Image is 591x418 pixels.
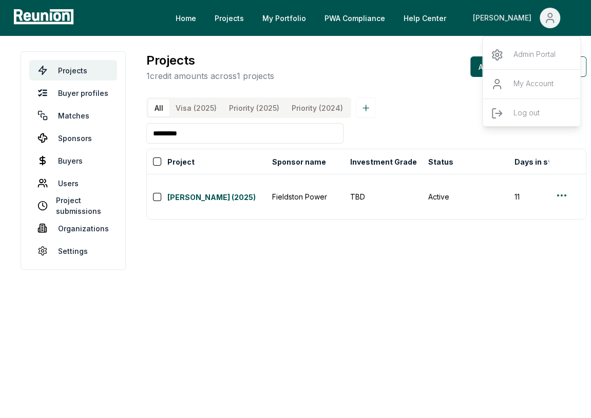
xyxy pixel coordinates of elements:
div: [PERSON_NAME] [483,41,581,132]
a: PWA Compliance [316,8,393,28]
a: Buyer profiles [29,83,117,103]
div: [PERSON_NAME] [473,8,536,28]
a: Settings [29,241,117,261]
p: Log out [513,107,540,120]
a: Home [167,8,204,28]
p: Admin Portal [513,49,556,61]
div: Active [428,191,502,202]
a: Organizations [29,218,117,238]
button: Visa (2025) [169,99,223,116]
a: Projects [29,60,117,81]
div: TBD [350,191,416,202]
a: Sponsors [29,128,117,148]
a: Admin Portal [483,41,581,69]
a: My Portfolio [254,8,314,28]
a: [PERSON_NAME] (2025) [167,192,266,204]
button: Days in status [512,151,570,172]
button: Sponsor name [270,151,328,172]
a: Help Center [395,8,454,28]
button: [PERSON_NAME] [465,8,568,28]
a: Projects [206,8,252,28]
button: [PERSON_NAME] (2025) [167,190,266,204]
div: 11 [514,191,580,202]
a: Matches [29,105,117,126]
button: Priority (2024) [285,99,349,116]
p: 1 credit amounts across 1 projects [146,70,274,82]
button: Status [426,151,455,172]
nav: Main [167,8,581,28]
button: Project [165,151,197,172]
h3: Projects [146,51,274,70]
button: Investment Grade [348,151,419,172]
a: Users [29,173,117,193]
div: Fieldston Power [272,191,338,202]
a: Buyers [29,150,117,171]
a: Project submissions [29,195,117,216]
button: All [148,99,169,116]
button: Priority (2025) [223,99,285,116]
button: Add project [470,56,528,77]
p: My Account [513,78,554,90]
